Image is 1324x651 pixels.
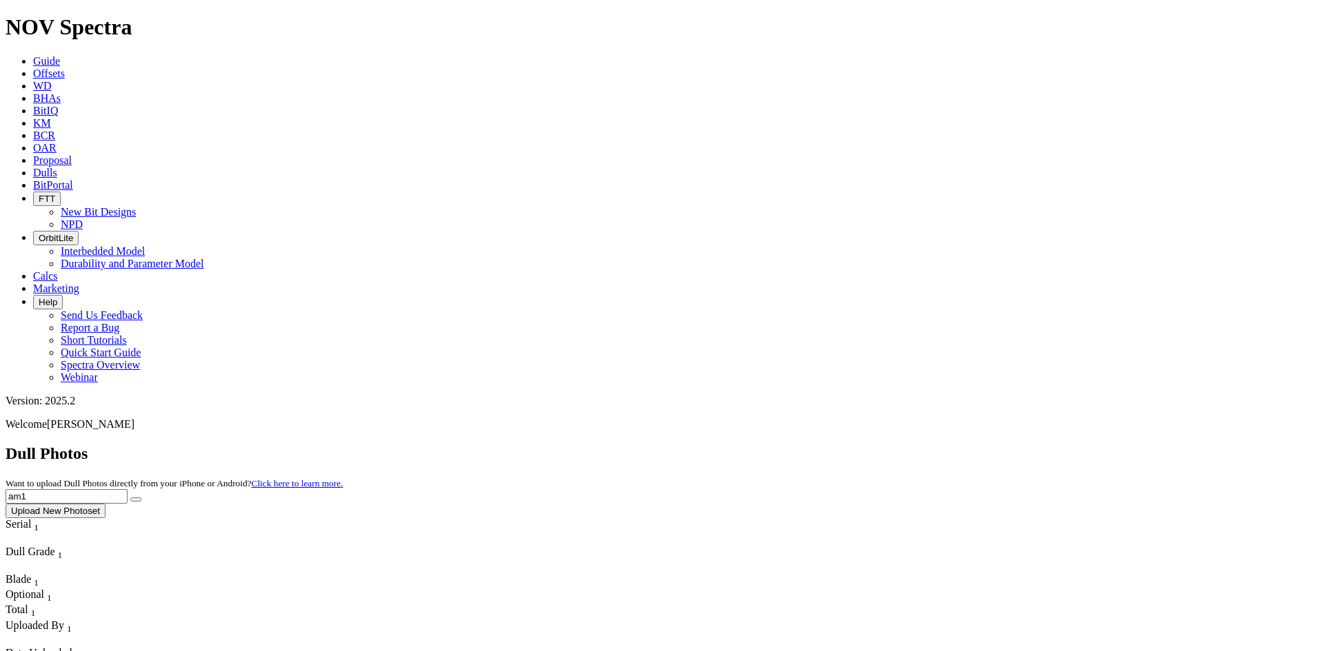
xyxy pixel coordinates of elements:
[252,478,343,488] a: Click here to learn more.
[33,117,51,129] a: KM
[6,518,64,533] div: Serial Sort None
[33,55,60,67] a: Guide
[6,489,128,504] input: Search Serial Number
[6,588,54,603] div: Sort None
[34,518,39,530] span: Sort None
[33,92,61,104] a: BHAs
[47,418,134,430] span: [PERSON_NAME]
[6,603,54,619] div: Total Sort None
[6,518,31,530] span: Serial
[6,603,28,615] span: Total
[58,546,63,557] span: Sort None
[61,322,119,333] a: Report a Bug
[6,588,54,603] div: Optional Sort None
[33,231,79,245] button: OrbitLite
[6,573,54,588] div: Sort None
[34,522,39,533] sub: 1
[47,592,52,603] sub: 1
[6,444,1318,463] h2: Dull Photos
[6,546,55,557] span: Dull Grade
[6,504,106,518] button: Upload New Photoset
[61,245,145,257] a: Interbedded Model
[6,478,343,488] small: Want to upload Dull Photos directly from your iPhone or Android?
[61,371,98,383] a: Webinar
[61,347,141,358] a: Quick Start Guide
[6,573,54,588] div: Blade Sort None
[61,359,140,371] a: Spectra Overview
[39,194,55,204] span: FTT
[67,623,72,634] sub: 1
[33,154,72,166] a: Proposal
[33,282,79,294] a: Marketing
[33,80,52,92] a: WD
[6,634,136,647] div: Column Menu
[47,588,52,600] span: Sort None
[39,297,57,307] span: Help
[33,192,61,206] button: FTT
[34,577,39,588] sub: 1
[6,573,31,585] span: Blade
[6,546,102,561] div: Dull Grade Sort None
[61,258,204,269] a: Durability and Parameter Model
[33,179,73,191] a: BitPortal
[33,130,55,141] a: BCR
[6,588,44,600] span: Optional
[61,309,143,321] a: Send Us Feedback
[6,561,102,573] div: Column Menu
[6,619,136,634] div: Uploaded By Sort None
[33,270,58,282] a: Calcs
[6,533,64,546] div: Column Menu
[58,550,63,560] sub: 1
[6,518,64,546] div: Sort None
[6,603,54,619] div: Sort None
[31,608,36,619] sub: 1
[6,546,102,573] div: Sort None
[6,619,136,647] div: Sort None
[6,14,1318,40] h1: NOV Spectra
[6,619,64,631] span: Uploaded By
[33,142,57,154] a: OAR
[31,603,36,615] span: Sort None
[6,395,1318,407] div: Version: 2025.2
[33,295,63,309] button: Help
[34,573,39,585] span: Sort None
[61,218,83,230] a: NPD
[39,233,73,243] span: OrbitLite
[61,206,136,218] a: New Bit Designs
[61,334,127,346] a: Short Tutorials
[33,105,58,116] a: BitIQ
[33,167,57,178] a: Dulls
[6,418,1318,431] p: Welcome
[67,619,72,631] span: Sort None
[33,68,65,79] a: Offsets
